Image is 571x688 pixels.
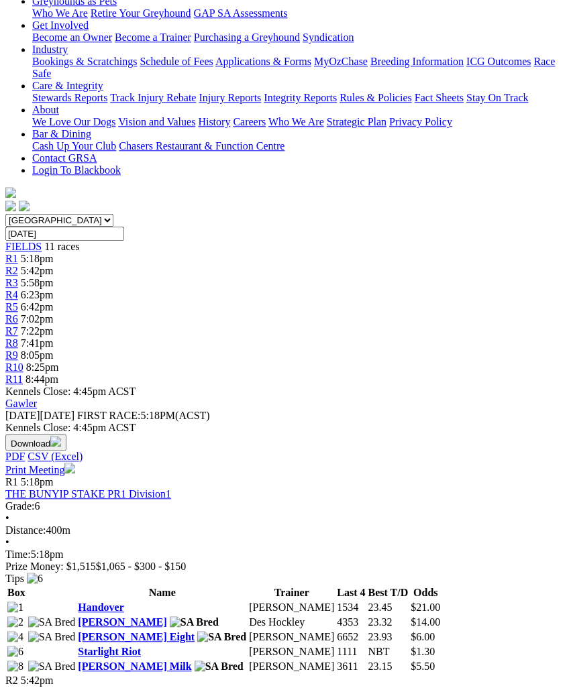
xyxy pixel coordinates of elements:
[340,92,412,103] a: Rules & Policies
[5,200,16,211] img: facebook.svg
[248,660,335,673] td: [PERSON_NAME]
[5,524,566,536] div: 400m
[5,265,18,276] a: R2
[466,56,531,67] a: ICG Outcomes
[77,410,140,421] span: FIRST RACE:
[77,586,247,599] th: Name
[28,616,76,628] img: SA Bred
[194,7,288,19] a: GAP SA Assessments
[25,374,58,385] span: 8:44pm
[5,561,566,573] div: Prize Money: $1,515
[96,561,187,572] span: $1,065 - $300 - $150
[368,601,409,614] td: 23.45
[248,630,335,644] td: [PERSON_NAME]
[28,661,76,673] img: SA Bred
[78,631,195,642] a: [PERSON_NAME] Eight
[32,116,115,127] a: We Love Our Dogs
[411,631,435,642] span: $6.00
[5,549,31,560] span: Time:
[411,646,435,657] span: $1.30
[368,645,409,658] td: NBT
[5,500,35,512] span: Grade:
[411,661,435,672] span: $5.50
[5,398,37,409] a: Gawler
[5,422,566,434] div: Kennels Close: 4:45pm ACST
[5,313,18,325] a: R6
[21,476,54,488] span: 5:18pm
[32,7,88,19] a: Who We Are
[336,601,366,614] td: 1534
[5,451,25,462] a: PDF
[19,200,30,211] img: twitter.svg
[140,56,213,67] a: Schedule of Fees
[5,361,23,373] a: R10
[5,410,74,421] span: [DATE]
[215,56,311,67] a: Applications & Forms
[194,32,300,43] a: Purchasing a Greyhound
[233,116,266,127] a: Careers
[5,500,566,512] div: 6
[7,661,23,673] img: 8
[5,374,23,385] a: R11
[389,116,452,127] a: Privacy Policy
[5,289,18,300] a: R4
[5,337,18,349] span: R8
[21,265,54,276] span: 5:42pm
[119,140,284,152] a: Chasers Restaurant & Function Centre
[5,277,18,288] span: R3
[28,451,83,462] a: CSV (Excel)
[28,631,76,643] img: SA Bred
[303,32,354,43] a: Syndication
[195,661,244,673] img: SA Bred
[5,253,18,264] a: R1
[32,56,137,67] a: Bookings & Scratchings
[78,661,191,672] a: [PERSON_NAME] Milk
[78,646,141,657] a: Starlight Riot
[411,601,440,613] span: $21.00
[248,601,335,614] td: [PERSON_NAME]
[5,386,136,397] span: Kennels Close: 4:45pm ACST
[27,573,43,585] img: 6
[327,116,386,127] a: Strategic Plan
[21,289,54,300] span: 6:23pm
[32,19,89,31] a: Get Involved
[21,277,54,288] span: 5:58pm
[32,152,97,164] a: Contact GRSA
[64,463,75,473] img: printer.svg
[248,645,335,658] td: [PERSON_NAME]
[32,116,566,128] div: About
[21,349,54,361] span: 8:05pm
[32,7,566,19] div: Greyhounds as Pets
[5,549,566,561] div: 5:18pm
[50,436,61,447] img: download.svg
[7,646,23,658] img: 6
[5,241,42,252] a: FIELDS
[32,44,68,55] a: Industry
[32,32,112,43] a: Become an Owner
[32,104,59,115] a: About
[336,645,366,658] td: 1111
[336,586,366,599] th: Last 4
[264,92,337,103] a: Integrity Reports
[5,573,24,584] span: Tips
[7,587,25,598] span: Box
[5,349,18,361] a: R9
[26,361,59,373] span: 8:25pm
[32,164,121,176] a: Login To Blackbook
[5,488,171,500] a: THE BUNYIP STAKE PR1 Division1
[197,631,246,643] img: SA Bred
[5,464,75,475] a: Print Meeting
[368,586,409,599] th: Best T/D
[5,524,46,536] span: Distance:
[32,140,116,152] a: Cash Up Your Club
[248,616,335,629] td: Des Hockley
[21,253,54,264] span: 5:18pm
[368,660,409,673] td: 23.15
[32,92,107,103] a: Stewards Reports
[5,325,18,337] a: R7
[32,92,566,104] div: Care & Integrity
